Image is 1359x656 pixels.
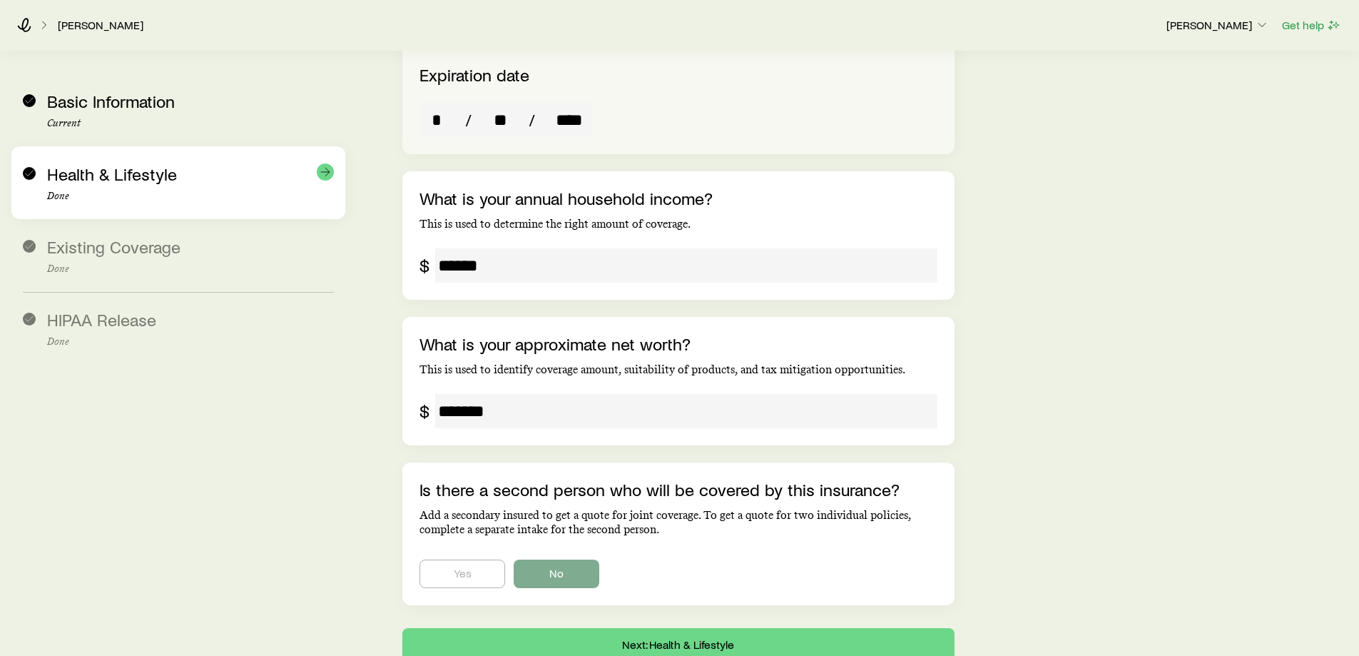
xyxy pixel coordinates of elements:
a: [PERSON_NAME] [57,19,144,32]
div: $ [419,256,429,276]
label: Expiration date [419,64,529,85]
p: What is your approximate net worth? [419,334,937,354]
p: Current [47,118,334,129]
p: What is your annual household income? [419,188,937,208]
p: This is used to determine the right amount of coverage. [419,217,937,231]
span: HIPAA Release [47,309,156,330]
span: Health & Lifestyle [47,163,177,184]
span: Basic Information [47,91,175,111]
p: Is there a second person who will be covered by this insurance? [419,480,937,500]
span: / [459,110,477,130]
button: Yes [419,560,505,588]
p: Done [47,191,334,202]
p: Add a secondary insured to get a quote for joint coverage. To get a quote for two individual poli... [419,508,937,537]
span: Existing Coverage [47,236,180,257]
div: $ [419,401,429,421]
p: Done [47,263,334,275]
p: This is used to identify coverage amount, suitability of products, and tax mitigation opportunities. [419,363,937,377]
button: Get help [1281,17,1342,34]
p: [PERSON_NAME] [1166,18,1269,32]
span: / [523,110,541,130]
p: Done [47,336,334,348]
button: [PERSON_NAME] [1166,17,1270,34]
button: No [514,560,599,588]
